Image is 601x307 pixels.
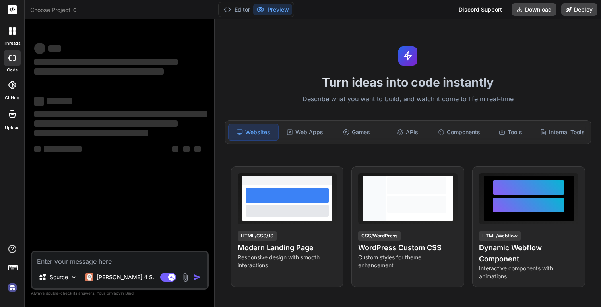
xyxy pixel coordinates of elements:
span: ‌ [34,120,178,127]
div: Components [434,124,484,141]
div: Tools [486,124,535,141]
span: ‌ [47,98,72,104]
p: Always double-check its answers. Your in Bind [31,290,209,297]
div: Internal Tools [537,124,588,141]
span: ‌ [34,146,41,152]
p: Responsive design with smooth interactions [238,253,337,269]
button: Deploy [561,3,597,16]
div: CSS/WordPress [358,231,401,241]
span: ‌ [34,43,45,54]
h4: Modern Landing Page [238,242,337,253]
span: ‌ [44,146,82,152]
span: privacy [107,291,121,295]
span: ‌ [34,130,148,136]
span: ‌ [183,146,190,152]
img: attachment [181,273,190,282]
p: Describe what you want to build, and watch it come to life in real-time [220,94,597,104]
span: ‌ [34,97,44,106]
span: Choose Project [30,6,78,14]
img: Claude 4 Sonnet [85,273,93,281]
span: ‌ [34,111,207,117]
p: Interactive components with animations [479,265,578,280]
span: ‌ [172,146,178,152]
p: Source [50,273,68,281]
div: Web Apps [280,124,330,141]
button: Preview [253,4,292,15]
span: ‌ [34,68,164,75]
h4: Dynamic Webflow Component [479,242,578,265]
img: signin [6,281,19,294]
p: [PERSON_NAME] 4 S.. [97,273,156,281]
div: HTML/CSS/JS [238,231,277,241]
button: Download [512,3,556,16]
label: threads [4,40,21,47]
label: Upload [5,124,20,131]
p: Custom styles for theme enhancement [358,253,458,269]
span: ‌ [48,45,61,52]
div: Discord Support [454,3,507,16]
span: ‌ [194,146,201,152]
label: code [7,67,18,73]
div: Websites [228,124,279,141]
label: GitHub [5,95,19,101]
h4: WordPress Custom CSS [358,242,458,253]
img: icon [193,273,201,281]
img: Pick Models [70,274,77,281]
span: ‌ [34,59,178,65]
div: Games [332,124,381,141]
div: APIs [383,124,432,141]
div: HTML/Webflow [479,231,521,241]
h1: Turn ideas into code instantly [220,75,597,89]
button: Editor [220,4,253,15]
